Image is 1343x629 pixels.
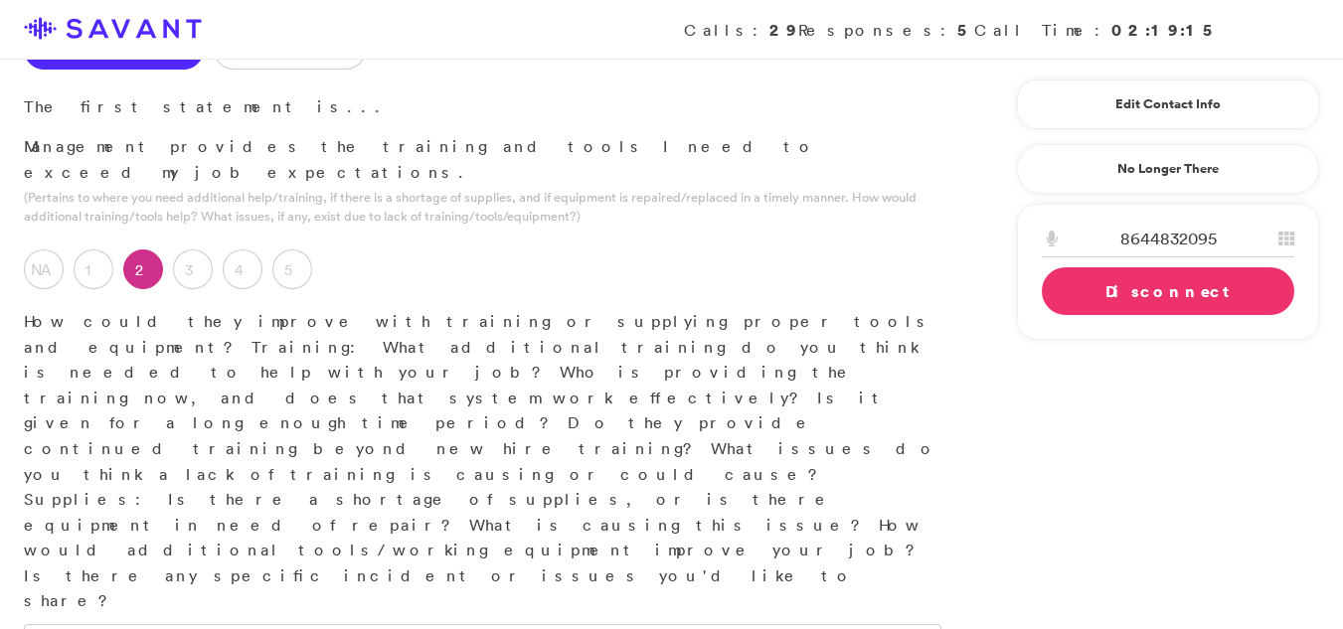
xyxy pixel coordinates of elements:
[214,30,366,70] label: Use Name
[272,249,312,289] label: 5
[24,30,204,70] label: Anonymous
[957,19,974,41] strong: 5
[123,249,163,289] label: 2
[24,94,941,120] p: The first statement is...
[223,249,262,289] label: 4
[173,249,213,289] label: 3
[24,188,941,226] p: (Pertains to where you need additional help/training, if there is a shortage of supplies, and if ...
[1042,267,1294,315] a: Disconnect
[769,19,798,41] strong: 29
[1111,19,1220,41] strong: 02:19:15
[1042,88,1294,120] a: Edit Contact Info
[24,134,941,185] p: Management provides the training and tools I need to exceed my job expectations.
[24,249,64,289] label: NA
[74,249,113,289] label: 1
[24,309,941,614] p: How could they improve with training or supplying proper tools and equipment? Training: What addi...
[1017,144,1319,194] a: No Longer There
